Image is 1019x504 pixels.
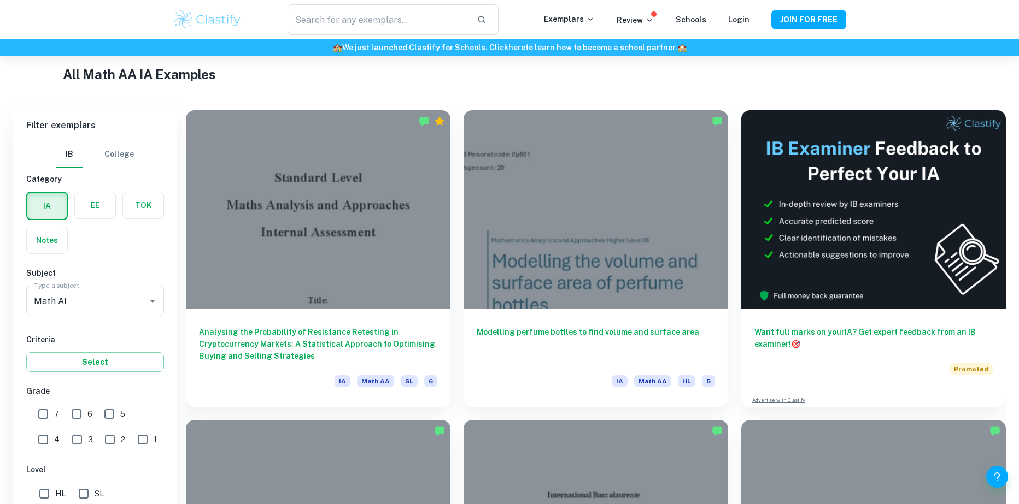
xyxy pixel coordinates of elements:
[712,116,723,127] img: Marked
[288,4,468,35] input: Search for any exemplars...
[26,385,164,397] h6: Grade
[677,43,687,52] span: 🏫
[154,434,157,446] span: 1
[986,466,1008,488] button: Help and Feedback
[173,9,242,31] img: Clastify logo
[741,110,1006,309] img: Thumbnail
[13,110,177,141] h6: Filter exemplars
[401,375,418,387] span: SL
[634,375,671,387] span: Math AA
[55,488,66,500] span: HL
[950,363,993,375] span: Promoted
[676,15,706,24] a: Schools
[335,375,350,387] span: IA
[63,64,956,84] h1: All Math AA IA Examples
[54,434,60,446] span: 4
[26,334,164,346] h6: Criteria
[434,116,445,127] div: Premium
[199,326,437,362] h6: Analysing the Probability of Resistance Retesting in Cryptocurrency Markets: A Statistical Approa...
[145,293,160,309] button: Open
[121,434,125,446] span: 2
[544,13,595,25] p: Exemplars
[26,173,164,185] h6: Category
[728,15,749,24] a: Login
[26,464,164,476] h6: Level
[477,326,715,362] h6: Modelling perfume bottles to find volume and surface area
[95,488,104,500] span: SL
[508,43,525,52] a: here
[791,340,800,348] span: 🎯
[752,396,805,404] a: Advertise with Clastify
[617,14,654,26] p: Review
[26,267,164,279] h6: Subject
[87,408,92,420] span: 6
[2,41,1017,54] h6: We just launched Clastify for Schools. Click to learn how to become a school partner.
[612,375,628,387] span: IA
[464,110,728,407] a: Modelling perfume bottles to find volume and surface areaIAMath AAHL5
[104,141,134,168] button: College
[771,10,846,29] button: JOIN FOR FREE
[56,141,134,168] div: Filter type choice
[712,425,723,436] img: Marked
[88,434,93,446] span: 3
[741,110,1006,407] a: Want full marks on yourIA? Get expert feedback from an IB examiner!PromotedAdvertise with Clastify
[424,375,437,387] span: 6
[702,375,715,387] span: 5
[434,425,445,436] img: Marked
[75,192,115,218] button: EE
[54,408,59,420] span: 7
[120,408,125,420] span: 5
[56,141,83,168] button: IB
[26,352,164,372] button: Select
[34,281,79,290] label: Type a subject
[27,227,67,253] button: Notes
[27,193,67,219] button: IA
[357,375,394,387] span: Math AA
[989,425,1000,436] img: Marked
[123,192,163,218] button: TOK
[678,375,695,387] span: HL
[419,116,430,127] img: Marked
[333,43,342,52] span: 🏫
[186,110,450,407] a: Analysing the Probability of Resistance Retesting in Cryptocurrency Markets: A Statistical Approa...
[754,326,993,350] h6: Want full marks on your IA ? Get expert feedback from an IB examiner!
